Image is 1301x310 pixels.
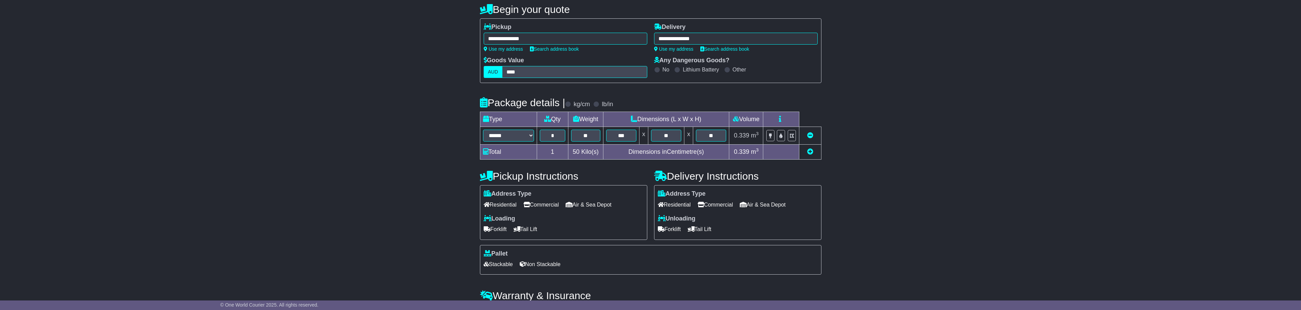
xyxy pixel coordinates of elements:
span: Stackable [484,259,513,270]
span: Forklift [484,224,507,234]
label: Delivery [654,23,686,31]
label: Pickup [484,23,512,31]
label: Unloading [658,215,696,223]
label: Loading [484,215,515,223]
td: Total [480,145,537,160]
td: Kilo(s) [568,145,603,160]
td: Volume [729,112,763,127]
span: Commercial [698,199,733,210]
label: AUD [484,66,503,78]
a: Search address book [700,46,749,52]
span: 0.339 [734,148,749,155]
span: Air & Sea Depot [740,199,786,210]
span: m [751,132,759,139]
label: lb/in [602,101,613,108]
span: 0.339 [734,132,749,139]
span: Tail Lift [688,224,712,234]
h4: Delivery Instructions [654,170,821,182]
h4: Package details | [480,97,565,108]
label: Pallet [484,250,508,258]
h4: Begin your quote [480,4,821,15]
h4: Pickup Instructions [480,170,647,182]
td: 1 [537,145,568,160]
label: Goods Value [484,57,524,64]
td: Type [480,112,537,127]
span: 50 [573,148,580,155]
a: Search address book [530,46,579,52]
label: Lithium Battery [683,66,719,73]
h4: Warranty & Insurance [480,290,821,301]
span: Non Stackable [520,259,561,270]
label: Other [733,66,746,73]
sup: 3 [756,147,759,152]
a: Use my address [484,46,523,52]
a: Remove this item [807,132,813,139]
td: Weight [568,112,603,127]
label: Any Dangerous Goods? [654,57,730,64]
span: © One World Courier 2025. All rights reserved. [220,302,319,308]
td: Dimensions (L x W x H) [603,112,729,127]
span: Tail Lift [514,224,537,234]
span: Residential [658,199,691,210]
a: Add new item [807,148,813,155]
td: Dimensions in Centimetre(s) [603,145,729,160]
label: Address Type [484,190,532,198]
sup: 3 [756,131,759,136]
label: Address Type [658,190,706,198]
span: Forklift [658,224,681,234]
td: Qty [537,112,568,127]
td: x [639,127,648,145]
label: kg/cm [573,101,590,108]
label: No [663,66,669,73]
span: Commercial [523,199,559,210]
span: Air & Sea Depot [566,199,612,210]
span: m [751,148,759,155]
td: x [684,127,693,145]
a: Use my address [654,46,694,52]
span: Residential [484,199,517,210]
